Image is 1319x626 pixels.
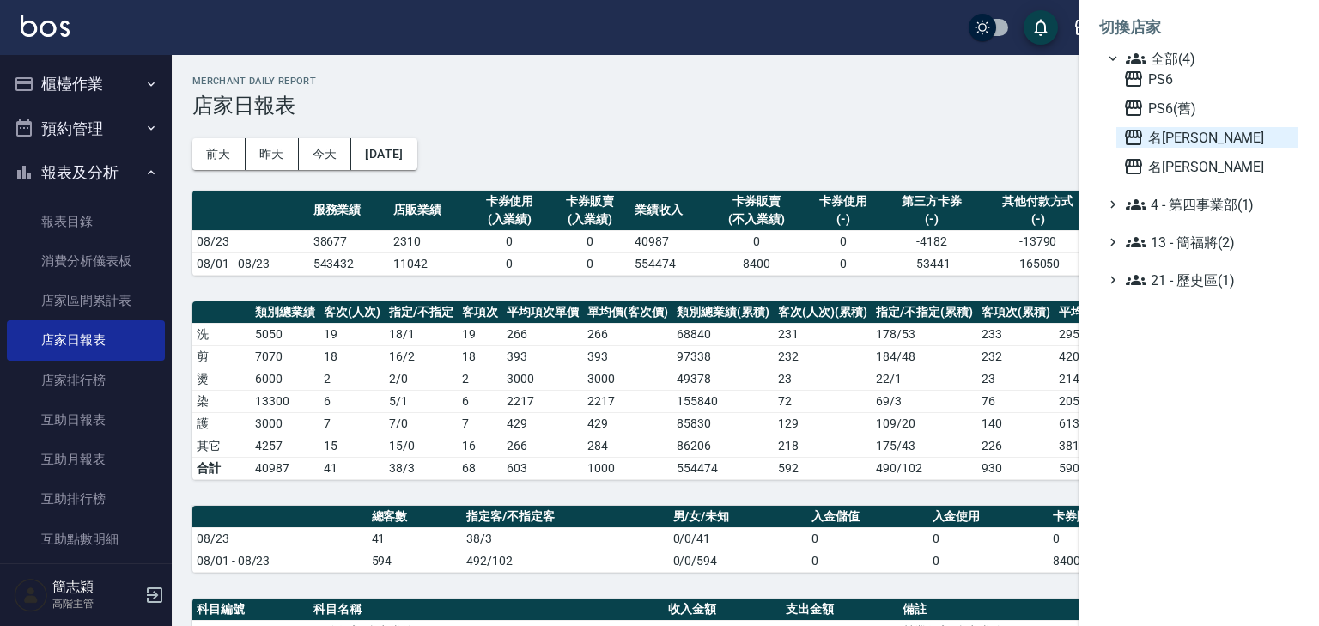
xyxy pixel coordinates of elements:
li: 切換店家 [1099,7,1298,48]
span: 13 - 簡福將(2) [1126,232,1292,252]
span: PS6 [1123,69,1292,89]
span: 名[PERSON_NAME] [1123,127,1292,148]
span: 全部(4) [1126,48,1292,69]
span: PS6(舊) [1123,98,1292,119]
span: 名[PERSON_NAME] [1123,156,1292,177]
span: 4 - 第四事業部(1) [1126,194,1292,215]
span: 21 - 歷史區(1) [1126,270,1292,290]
